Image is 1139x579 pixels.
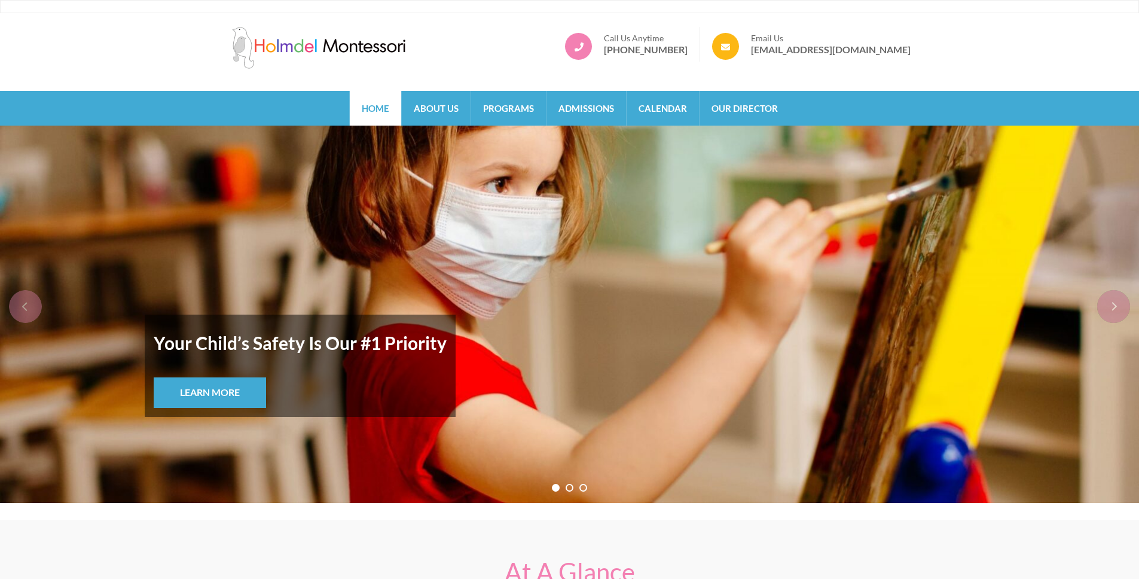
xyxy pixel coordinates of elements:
[471,91,546,126] a: Programs
[229,27,408,69] img: Holmdel Montessori School
[604,33,688,44] span: Call Us Anytime
[700,91,790,126] a: Our Director
[604,44,688,56] a: [PHONE_NUMBER]
[1097,290,1130,323] div: next
[751,44,911,56] a: [EMAIL_ADDRESS][DOMAIN_NAME]
[627,91,699,126] a: Calendar
[546,91,626,126] a: Admissions
[350,91,401,126] a: Home
[154,377,266,408] a: Learn More
[154,324,447,362] strong: Your Child’s Safety Is Our #1 Priority
[402,91,471,126] a: About Us
[751,33,911,44] span: Email Us
[9,290,42,323] div: prev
